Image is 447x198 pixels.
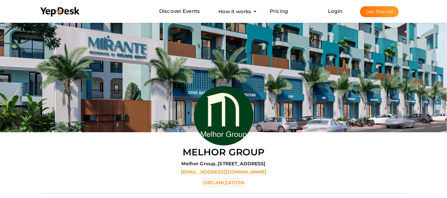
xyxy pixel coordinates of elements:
button: Get Started [360,6,399,17]
label: Melhor Group, [STREET_ADDRESS] [181,160,265,167]
label: [EMAIL_ADDRESS][DOMAIN_NAME] [181,169,267,175]
a: Login [328,8,342,14]
a: Pricing [270,5,288,18]
button: How it works [216,5,253,18]
a: Discover Events [159,5,200,18]
img: CC9LVAWP_normal.jpeg [194,86,253,145]
label: Melhor Group [183,145,265,159]
label: Organization [203,179,244,186]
